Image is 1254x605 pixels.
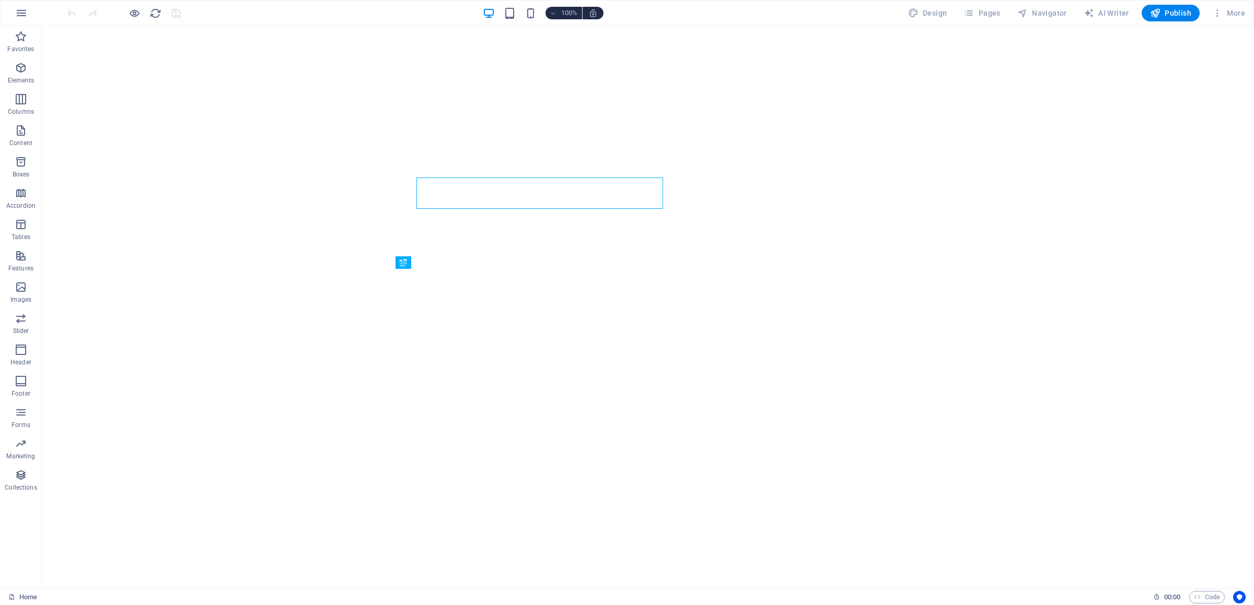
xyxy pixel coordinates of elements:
p: Boxes [13,170,30,179]
span: AI Writer [1084,8,1129,18]
p: Tables [11,233,30,241]
button: Code [1189,591,1225,603]
h6: 100% [561,7,578,19]
span: 00 00 [1164,591,1180,603]
span: : [1171,593,1173,601]
span: Publish [1150,8,1191,18]
p: Accordion [6,201,36,210]
p: Forms [11,421,30,429]
button: Design [904,5,951,21]
p: Footer [11,389,30,398]
p: Columns [8,108,34,116]
p: Favorites [7,45,34,53]
button: Click here to leave preview mode and continue editing [128,7,141,19]
button: Navigator [1013,5,1071,21]
p: Marketing [6,452,35,460]
span: Code [1194,591,1220,603]
span: Pages [963,8,1000,18]
p: Content [9,139,32,147]
p: Header [10,358,31,366]
button: 100% [545,7,583,19]
i: Reload page [149,7,161,19]
button: Publish [1142,5,1200,21]
p: Slider [13,327,29,335]
span: Navigator [1017,8,1067,18]
button: Pages [959,5,1004,21]
p: Images [10,295,32,304]
button: More [1208,5,1249,21]
i: On resize automatically adjust zoom level to fit chosen device. [588,8,598,18]
button: AI Writer [1079,5,1133,21]
p: Elements [8,76,34,85]
p: Collections [5,483,37,492]
button: Usercentrics [1233,591,1246,603]
div: Design (Ctrl+Alt+Y) [904,5,951,21]
a: Click to cancel selection. Double-click to open Pages [8,591,37,603]
button: reload [149,7,161,19]
span: More [1212,8,1245,18]
h6: Session time [1153,591,1181,603]
span: Design [908,8,947,18]
p: Features [8,264,33,272]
